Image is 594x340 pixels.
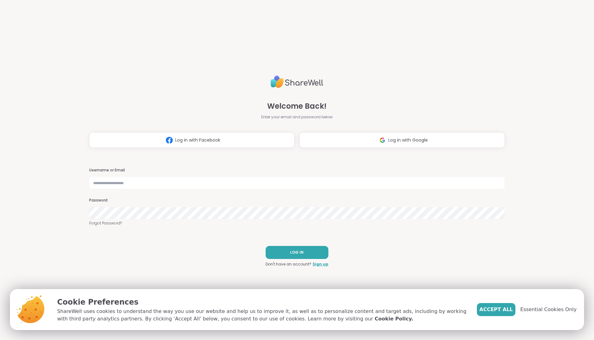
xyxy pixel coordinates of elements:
[375,315,413,323] a: Cookie Policy.
[57,308,467,323] p: ShareWell uses cookies to understand the way you use our website and help us to improve it, as we...
[520,306,577,313] span: Essential Cookies Only
[89,168,505,173] h3: Username or Email
[57,297,467,308] p: Cookie Preferences
[261,114,333,120] span: Enter your email and password below
[163,134,175,146] img: ShareWell Logomark
[299,132,505,148] button: Log in with Google
[479,306,513,313] span: Accept All
[313,261,328,267] a: Sign up
[89,198,505,203] h3: Password
[388,137,428,143] span: Log in with Google
[89,220,505,226] a: Forgot Password?
[267,101,327,112] span: Welcome Back!
[477,303,515,316] button: Accept All
[271,73,323,91] img: ShareWell Logo
[266,261,311,267] span: Don't have an account?
[290,250,304,255] span: LOG IN
[266,246,328,259] button: LOG IN
[175,137,220,143] span: Log in with Facebook
[377,134,388,146] img: ShareWell Logomark
[89,132,295,148] button: Log in with Facebook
